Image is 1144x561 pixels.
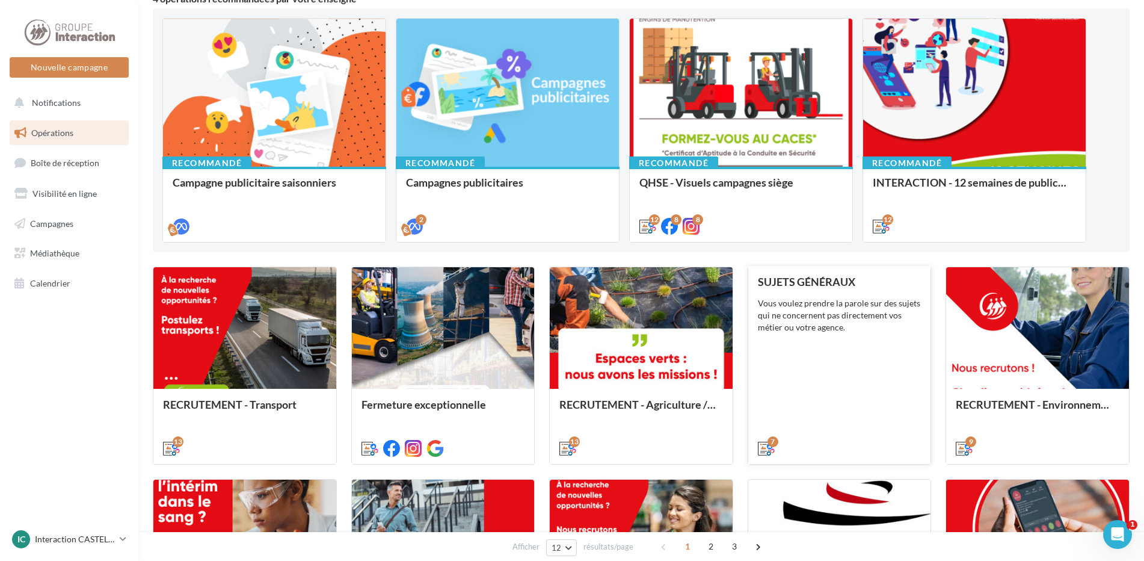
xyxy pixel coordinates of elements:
span: Opérations [31,128,73,138]
div: Campagnes publicitaires [406,176,609,200]
div: Recommandé [863,157,952,170]
div: Campagne publicitaire saisonniers [173,176,376,200]
div: QHSE - Visuels campagnes siège [639,176,843,200]
iframe: Intercom live chat [1103,520,1132,549]
span: Calendrier [30,278,70,288]
div: 8 [671,214,681,225]
span: 2 [701,537,721,556]
div: 13 [569,436,580,447]
div: 12 [649,214,660,225]
div: 12 [882,214,893,225]
a: Visibilité en ligne [7,181,131,206]
span: 12 [552,543,562,553]
div: RECRUTEMENT - Transport [163,398,327,423]
span: résultats/page [583,541,633,553]
span: Médiathèque [30,248,79,258]
div: Recommandé [396,157,485,170]
span: IC [17,533,25,545]
span: Visibilité en ligne [32,188,97,199]
span: 1 [1128,520,1137,530]
div: 2 [416,214,426,225]
a: Campagnes [7,211,131,237]
a: Médiathèque [7,241,131,266]
p: Interaction CASTELNAU [35,533,115,545]
button: Notifications [7,90,126,116]
div: Vous voulez prendre la parole sur des sujets qui ne concernent pas directement vos métier ou votr... [758,297,921,333]
button: Nouvelle campagne [10,57,129,78]
div: Recommandé [629,157,718,170]
span: 1 [678,537,697,556]
div: 8 [692,214,703,225]
span: Afficher [512,541,540,553]
div: 9 [965,436,976,447]
a: Boîte de réception [7,150,131,176]
span: Campagnes [30,218,73,228]
a: Calendrier [7,271,131,296]
div: SUJETS GÉNÉRAUX [758,276,921,288]
span: Notifications [32,98,81,108]
button: 12 [546,539,577,556]
span: Boîte de réception [31,158,99,168]
div: INTERACTION - 12 semaines de publication [873,176,1076,200]
div: RECRUTEMENT - Environnement [956,398,1119,423]
div: Recommandé [162,157,251,170]
a: Opérations [7,120,131,146]
div: Fermeture exceptionnelle [361,398,525,423]
span: 3 [725,537,744,556]
div: 13 [173,436,183,447]
div: RECRUTEMENT - Agriculture / Espaces verts [559,398,723,423]
a: IC Interaction CASTELNAU [10,528,129,551]
div: 7 [767,436,778,447]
